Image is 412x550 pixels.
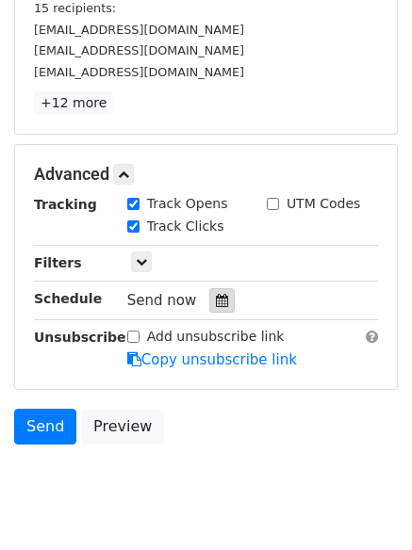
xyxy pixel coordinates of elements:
[147,217,224,236] label: Track Clicks
[318,460,412,550] iframe: Chat Widget
[34,291,102,306] strong: Schedule
[287,194,360,214] label: UTM Codes
[34,255,82,270] strong: Filters
[147,327,285,347] label: Add unsubscribe link
[127,351,297,368] a: Copy unsubscribe link
[34,43,244,57] small: [EMAIL_ADDRESS][DOMAIN_NAME]
[34,1,116,15] small: 15 recipients:
[14,409,76,445] a: Send
[81,409,164,445] a: Preview
[147,194,228,214] label: Track Opens
[34,91,113,115] a: +12 more
[34,197,97,212] strong: Tracking
[34,65,244,79] small: [EMAIL_ADDRESS][DOMAIN_NAME]
[34,164,378,185] h5: Advanced
[34,23,244,37] small: [EMAIL_ADDRESS][DOMAIN_NAME]
[34,330,126,345] strong: Unsubscribe
[127,292,197,309] span: Send now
